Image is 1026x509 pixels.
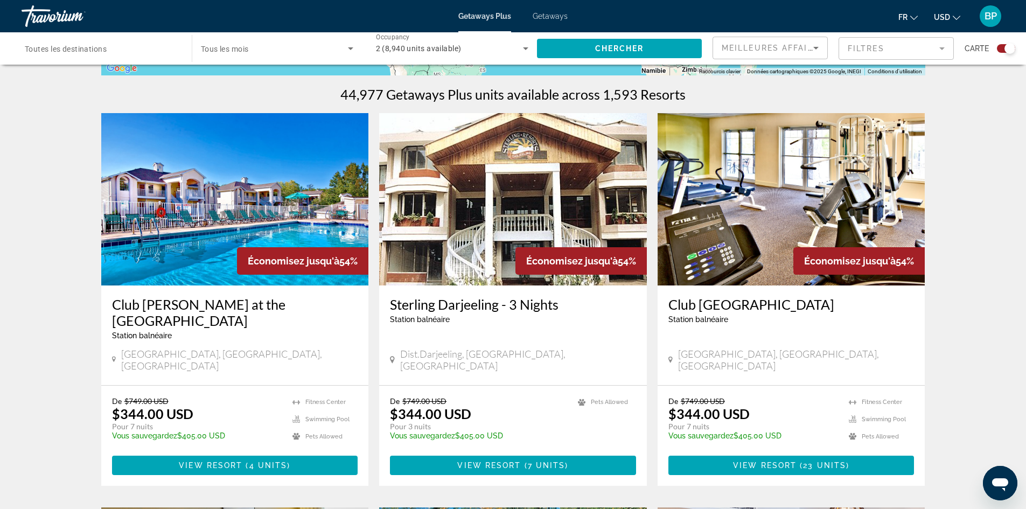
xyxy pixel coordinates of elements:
img: Google [104,61,139,75]
div: 54% [793,247,925,275]
span: Fitness Center [305,399,346,406]
span: Pets Allowed [305,433,343,440]
span: View Resort [733,461,797,470]
a: Getaways Plus [458,12,511,20]
a: Conditions d'utilisation (s'ouvre dans un nouvel onglet) [868,68,922,74]
span: Économisez jusqu'à [526,255,618,267]
button: Change currency [934,9,960,25]
a: Sterling Darjeeling - 3 Nights [390,296,636,312]
span: 7 units [528,461,566,470]
button: Raccourcis clavier [699,68,741,75]
mat-select: Sort by [722,41,819,54]
a: Club [PERSON_NAME] at the [GEOGRAPHIC_DATA] [112,296,358,329]
span: $749.00 USD [124,396,169,406]
p: $405.00 USD [390,431,567,440]
span: fr [898,13,908,22]
span: De [390,396,400,406]
button: View Resort(7 units) [390,456,636,475]
p: $405.00 USD [668,431,839,440]
span: BP [985,11,997,22]
span: Toutes les destinations [25,45,107,53]
span: Chercher [595,44,644,53]
p: $405.00 USD [112,431,282,440]
p: Pour 7 nuits [668,422,839,431]
span: Dist.Darjeeling, [GEOGRAPHIC_DATA], [GEOGRAPHIC_DATA] [400,348,636,372]
span: Pets Allowed [862,433,899,440]
span: ( ) [242,461,290,470]
span: Vous sauvegardez [112,431,177,440]
a: Travorium [22,2,129,30]
button: View Resort(23 units) [668,456,915,475]
span: Station balnéaire [668,315,728,324]
p: Pour 7 nuits [112,422,282,431]
span: Économisez jusqu'à [804,255,896,267]
span: 2 (8,940 units available) [376,44,462,53]
span: Swimming Pool [862,416,906,423]
span: View Resort [457,461,521,470]
span: Station balnéaire [112,331,172,340]
span: Station balnéaire [390,315,450,324]
button: User Menu [976,5,1004,27]
span: ( ) [797,461,849,470]
span: Données cartographiques ©2025 Google, INEGI [747,68,861,74]
span: De [112,396,122,406]
span: [GEOGRAPHIC_DATA], [GEOGRAPHIC_DATA], [GEOGRAPHIC_DATA] [121,348,358,372]
p: $344.00 USD [668,406,750,422]
span: $749.00 USD [402,396,446,406]
p: $344.00 USD [112,406,193,422]
p: Pour 3 nuits [390,422,567,431]
iframe: Bouton de lancement de la fenêtre de messagerie [983,466,1017,500]
span: Tous les mois [201,45,249,53]
span: Économisez jusqu'à [248,255,339,267]
span: USD [934,13,950,22]
img: C489O01X.jpg [101,113,369,285]
button: View Resort(4 units) [112,456,358,475]
span: 23 units [803,461,846,470]
h1: 44,977 Getaways Plus units available across 1,593 Resorts [340,86,686,102]
span: Fitness Center [862,399,902,406]
span: View Resort [179,461,242,470]
span: 4 units [249,461,288,470]
span: Occupancy [376,33,410,41]
span: Meilleures affaires [722,44,825,52]
a: Club [GEOGRAPHIC_DATA] [668,296,915,312]
img: C490O01X.jpg [658,113,925,285]
span: Pets Allowed [591,399,628,406]
div: 54% [237,247,368,275]
span: [GEOGRAPHIC_DATA], [GEOGRAPHIC_DATA], [GEOGRAPHIC_DATA] [678,348,915,372]
p: $344.00 USD [390,406,471,422]
button: Change language [898,9,918,25]
span: Vous sauvegardez [668,431,734,440]
span: $749.00 USD [681,396,725,406]
span: Vous sauvegardez [390,431,455,440]
a: Getaways [533,12,568,20]
span: ( ) [521,461,569,470]
a: Ouvrir cette zone dans Google Maps (dans une nouvelle fenêtre) [104,61,139,75]
button: Chercher [537,39,702,58]
span: De [668,396,678,406]
img: 3108E01L.jpg [379,113,647,285]
span: Swimming Pool [305,416,350,423]
div: 54% [515,247,647,275]
span: Carte [965,41,989,56]
button: Filter [839,37,954,60]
